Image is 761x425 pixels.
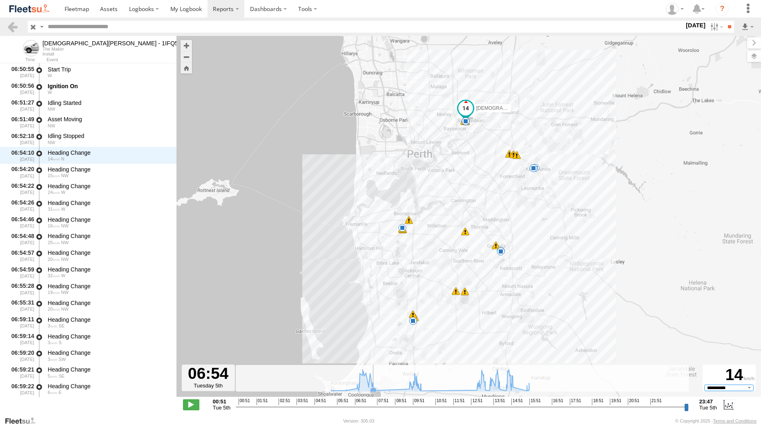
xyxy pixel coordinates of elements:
span: Heading: 295 [61,223,69,228]
span: Tue 5th Aug 2025 [699,405,717,411]
span: 05:51 [337,398,348,405]
div: Heading Change [48,199,169,207]
span: 14 [48,156,60,161]
div: Heading Change [48,366,169,373]
span: 19:51 [610,398,621,405]
div: 5 [492,241,500,249]
div: 06:54:10 [DATE] [7,148,35,163]
span: 20 [48,307,60,312]
div: Heading Change [48,249,169,256]
span: 04:51 [315,398,326,405]
span: 24 [48,190,60,195]
span: Heading: 114 [58,323,65,328]
div: Heading Change [48,333,169,340]
span: Tue 5th Aug 2025 [213,405,230,411]
span: 16 [48,223,60,228]
div: 06:59:21 [DATE] [7,365,35,380]
div: Event [47,58,176,62]
div: 06:59:22 [DATE] [7,381,35,396]
div: Heading Change [48,266,169,273]
span: Heading: 253 [61,207,65,211]
label: [DATE] [684,21,707,30]
div: Heading Change [48,216,169,223]
span: Heading: 316 [61,173,69,178]
div: Ignition On [48,82,169,90]
span: 20:51 [628,398,639,405]
span: Heading: 330 [61,307,69,312]
span: 19 [48,290,60,295]
span: 09:51 [413,398,424,405]
span: 10:51 [435,398,447,405]
div: 06:52:18 [DATE] [7,131,35,147]
span: 6 [48,390,58,395]
span: 03:51 [297,398,308,405]
i: ? [716,2,729,16]
img: fleetsu-logo-horizontal.svg [8,3,51,14]
span: [DEMOGRAPHIC_DATA][PERSON_NAME] - 1IFQ593 [476,105,594,111]
span: Heading: 265 [61,273,65,278]
span: 18:51 [592,398,603,405]
label: Export results as... [741,21,754,33]
div: 14 [704,366,754,385]
span: 15:51 [529,398,541,405]
span: 13:51 [493,398,505,405]
div: 06:55:31 [DATE] [7,298,35,313]
button: Zoom in [181,40,192,51]
div: Version: 305.03 [343,418,374,423]
div: 06:54:46 [DATE] [7,215,35,230]
div: 06:54:48 [DATE] [7,231,35,247]
span: Heading: 3 [61,156,65,161]
div: 06:51:49 [DATE] [7,115,35,130]
span: 02:51 [279,398,290,405]
span: 14:51 [511,398,523,405]
span: 07:51 [377,398,388,405]
label: Search Filter Options [707,21,725,33]
button: Zoom Home [181,62,192,73]
div: 06:59:11 [DATE] [7,315,35,330]
div: Heading Change [48,349,169,356]
span: 06:51 [355,398,366,405]
div: The Maker [42,47,185,51]
div: Heading Change [48,299,169,307]
strong: 23:47 [699,398,717,405]
div: Time [7,58,35,62]
span: 25 [48,240,60,245]
span: 17:51 [570,398,581,405]
div: Heading Change [48,232,169,240]
span: 31 [48,207,60,211]
span: 32 [48,273,60,278]
div: 06:59:14 [DATE] [7,332,35,347]
span: Heading: 140 [58,374,65,378]
a: Terms and Conditions [713,418,757,423]
div: 06:50:56 [DATE] [7,81,35,96]
div: Heading Change [48,283,169,290]
span: Heading: 165 [58,340,61,345]
div: Install [42,51,185,56]
span: Heading: 282 [48,90,52,95]
div: Heading Change [48,316,169,323]
div: 06:51:27 [DATE] [7,98,35,113]
label: Play/Stop [183,399,199,410]
div: Heading Change [48,149,169,156]
span: Heading: 296 [61,257,69,262]
div: Idling Started [48,99,169,107]
label: Search Query [38,21,45,33]
div: Heading Change [48,166,169,173]
span: 21:51 [650,398,662,405]
span: Heading: 299 [61,290,69,295]
span: 3 [48,340,58,345]
span: 08:51 [395,398,406,405]
div: 06:54:22 [DATE] [7,181,35,196]
span: Heading: 337 [61,240,69,245]
div: © Copyright 2025 - [675,418,757,423]
div: Heading Change [48,383,169,390]
span: 5 [48,374,58,378]
span: Heading: 283 [61,190,65,195]
span: Heading: 325 [48,107,55,111]
div: 06:50:55 [DATE] [7,65,35,80]
span: 3 [48,357,58,362]
span: 11:51 [453,398,465,405]
div: Heading Change [48,182,169,190]
div: 06:54:57 [DATE] [7,248,35,263]
div: 06:54:59 [DATE] [7,265,35,280]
